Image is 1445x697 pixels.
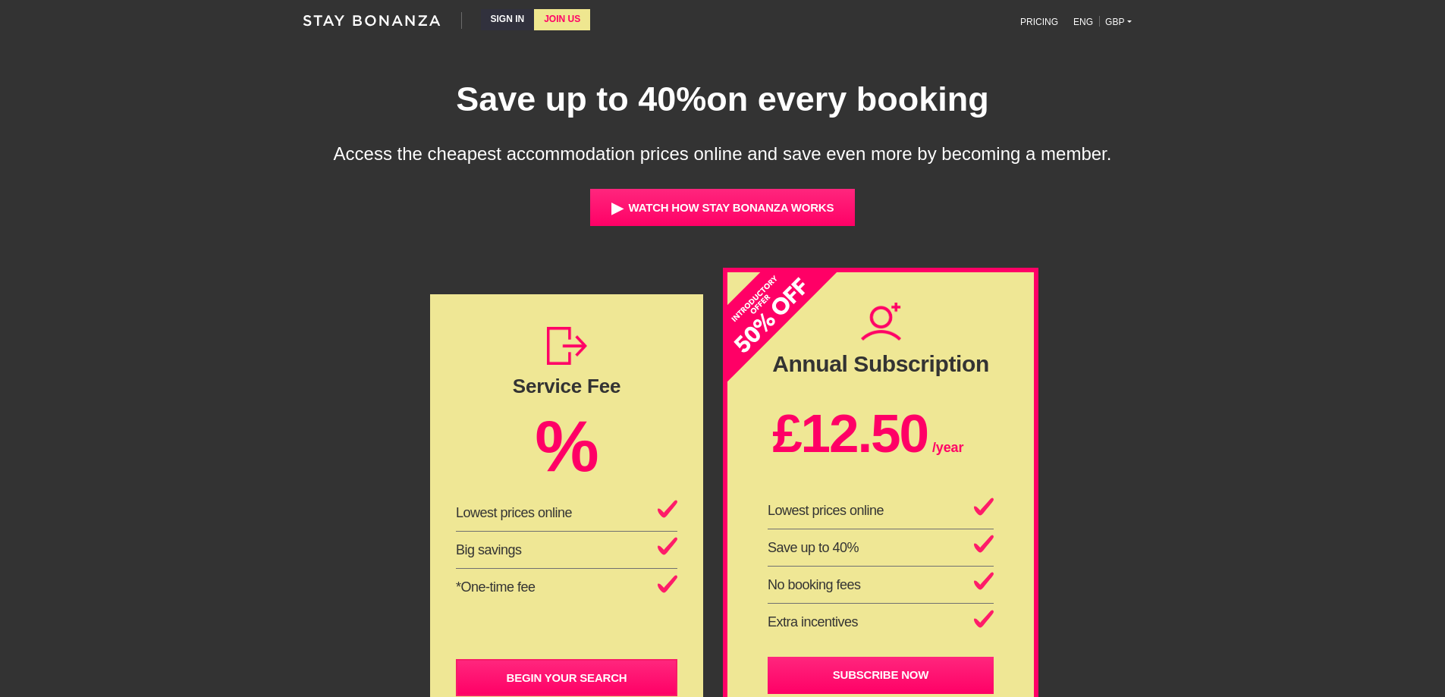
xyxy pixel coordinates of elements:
[334,140,1112,168] div: Access the cheapest accommodation prices online and save even more by becoming a member.
[768,492,994,529] div: Lowest prices online
[772,389,963,461] div: £12.50
[534,9,590,30] a: JOIN US
[590,189,856,226] button: ▶Watch how Stay Bonanza works
[1099,11,1137,32] a: GBP
[768,657,994,694] a: SUBSCRIBE NOW
[772,351,989,377] div: Annual Subscription
[1011,11,1067,32] a: PRICING
[456,505,572,521] div: Lowest prices online
[768,529,994,567] div: Save up to 40%
[481,9,535,30] a: SIGN IN
[456,78,989,121] h4: Save up to 40% on every booking
[1067,11,1099,32] a: ENG
[535,403,598,470] div: %
[768,567,994,604] div: No booking fees
[456,659,677,696] a: BEGIN YOUR SEARCH
[513,378,620,394] div: Service Fee
[611,199,623,217] span: ▶
[932,440,964,455] span: /year
[456,579,536,595] div: *One-time fee
[456,542,522,558] div: Big savings
[768,604,994,641] div: Extra incentives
